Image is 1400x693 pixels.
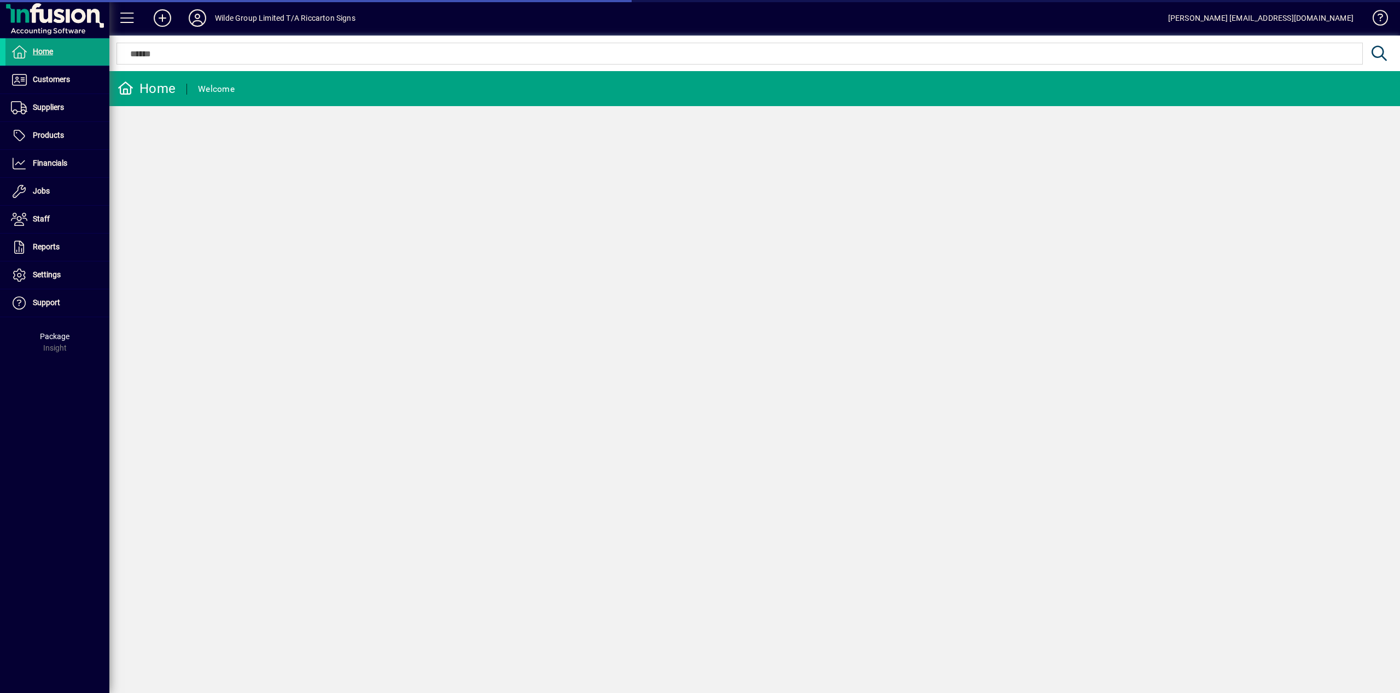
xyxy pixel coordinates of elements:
[1364,2,1386,38] a: Knowledge Base
[33,103,64,112] span: Suppliers
[5,178,109,205] a: Jobs
[215,9,355,27] div: Wilde Group Limited T/A Riccarton Signs
[5,234,109,261] a: Reports
[33,242,60,251] span: Reports
[5,94,109,121] a: Suppliers
[33,187,50,195] span: Jobs
[145,8,180,28] button: Add
[118,80,176,97] div: Home
[5,150,109,177] a: Financials
[33,131,64,139] span: Products
[33,159,67,167] span: Financials
[5,122,109,149] a: Products
[33,47,53,56] span: Home
[198,80,235,98] div: Welcome
[5,261,109,289] a: Settings
[33,214,50,223] span: Staff
[33,270,61,279] span: Settings
[1168,9,1354,27] div: [PERSON_NAME] [EMAIL_ADDRESS][DOMAIN_NAME]
[180,8,215,28] button: Profile
[40,332,69,341] span: Package
[33,298,60,307] span: Support
[5,289,109,317] a: Support
[5,66,109,94] a: Customers
[5,206,109,233] a: Staff
[33,75,70,84] span: Customers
